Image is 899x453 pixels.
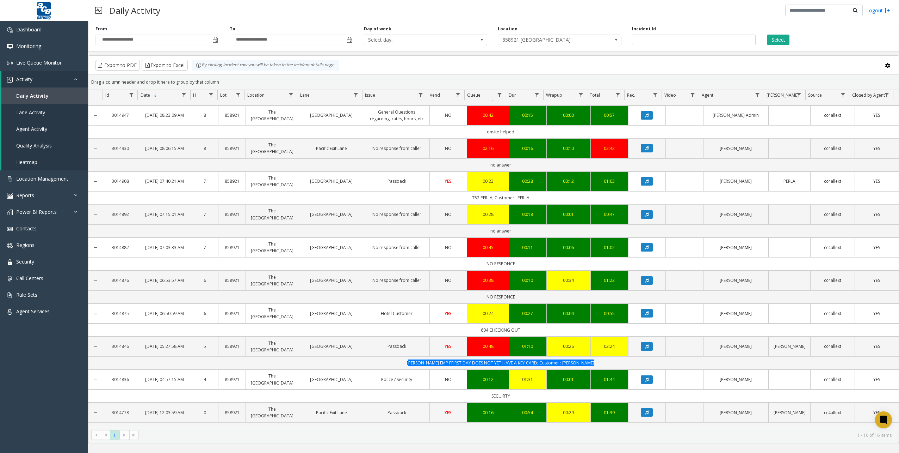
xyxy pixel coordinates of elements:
[206,90,216,99] a: H Filter Menu
[471,145,504,152] a: 02:16
[595,277,624,284] a: 01:22
[196,310,214,317] a: 6
[250,340,294,353] a: The [GEOGRAPHIC_DATA]
[16,209,57,215] span: Power BI Reports
[303,145,360,152] a: Pacific Exit Lane
[88,146,103,152] a: Collapse Details
[234,90,243,99] a: Lot Filter Menu
[250,109,294,122] a: The [GEOGRAPHIC_DATA]
[16,126,47,132] span: Agent Activity
[142,244,186,251] a: [DATE] 07:03:33 AM
[303,343,360,350] a: [GEOGRAPHIC_DATA]
[223,343,241,350] a: 858921
[859,145,894,152] a: YES
[303,112,360,119] a: [GEOGRAPHIC_DATA]
[345,35,353,45] span: Toggle popup
[16,308,50,315] span: Agent Services
[753,90,762,99] a: Agent Filter Menu
[16,92,49,99] span: Daily Activity
[107,112,134,119] a: 3014947
[859,244,894,251] a: YES
[471,409,504,416] a: 00:16
[196,409,214,416] a: 0
[445,211,452,217] span: NO
[88,311,103,317] a: Collapse Details
[196,343,214,350] a: 5
[223,277,241,284] a: 858921
[196,277,214,284] a: 6
[434,409,463,416] a: YES
[551,343,586,350] a: 00:26
[815,409,850,416] a: cc4allext
[471,277,504,284] a: 00:38
[513,112,542,119] a: 00:15
[471,310,504,317] div: 00:24
[16,192,34,199] span: Reports
[368,109,425,122] a: General Questions regarding, rates, hours, etc
[7,210,13,215] img: 'icon'
[250,241,294,254] a: The [GEOGRAPHIC_DATA]
[368,178,425,185] a: Passback
[1,121,88,137] a: Agent Activity
[859,112,894,119] a: YES
[498,35,596,45] span: 858921 [GEOGRAPHIC_DATA]
[368,376,425,383] a: Police / Security
[595,211,624,218] a: 00:47
[632,26,656,32] label: Incident Id
[471,112,504,119] div: 00:42
[368,343,425,350] a: Passback
[471,343,504,350] a: 00:48
[223,376,241,383] a: 858921
[142,145,186,152] a: [DATE] 08:06:15 AM
[250,274,294,287] a: The [GEOGRAPHIC_DATA]
[303,409,360,416] a: Pacific Exit Lane
[303,376,360,383] a: [GEOGRAPHIC_DATA]
[513,376,542,383] a: 01:31
[773,178,806,185] a: PERLA
[223,409,241,416] a: 858921
[873,343,880,349] span: YES
[513,211,542,218] div: 00:18
[445,310,452,316] span: YES
[551,409,586,416] div: 00:29
[16,275,43,282] span: Call Centers
[434,310,463,317] a: YES
[7,259,13,265] img: 'icon'
[767,35,789,45] button: Select
[196,62,201,68] img: infoIcon.svg
[303,244,360,251] a: [GEOGRAPHIC_DATA]
[434,244,463,251] a: NO
[103,125,899,138] td: onsite helped
[773,343,806,350] a: [PERSON_NAME]
[595,145,624,152] a: 02:42
[368,211,425,218] a: No response from caller
[551,244,586,251] a: 00:06
[838,90,848,99] a: Source Filter Menu
[471,244,504,251] a: 00:45
[859,277,894,284] a: YES
[513,244,542,251] a: 00:11
[7,292,13,298] img: 'icon'
[416,90,426,99] a: Issue Filter Menu
[7,193,13,199] img: 'icon'
[551,211,586,218] a: 00:01
[7,77,13,83] img: 'icon'
[471,211,504,218] a: 00:28
[368,310,425,317] a: Hotel Customer
[513,145,542,152] a: 00:16
[103,290,899,303] td: NO RESPONCE
[551,112,586,119] div: 00:00
[250,307,294,320] a: The [GEOGRAPHIC_DATA]
[196,178,214,185] a: 7
[107,310,134,317] a: 3014875
[513,409,542,416] a: 00:54
[551,376,586,383] div: 00:01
